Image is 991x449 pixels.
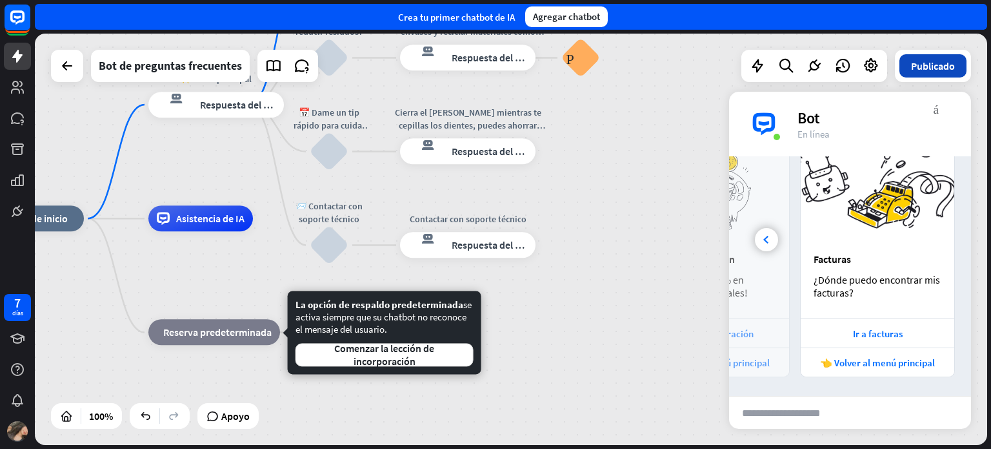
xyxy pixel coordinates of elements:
[797,108,820,128] font: Bot
[99,50,242,82] div: Bot de preguntas frecuentes
[10,5,49,44] button: Abrir el widget de chat LiveChat
[295,201,363,225] font: 📨 Contactar con soporte técnico
[814,253,851,266] font: Facturas
[452,239,530,252] font: Respuesta del bot
[814,273,942,299] font: ¿Dónde puedo encontrar mis facturas?
[181,73,252,85] font: ✨ Menú principal
[408,139,441,152] font: respuesta del bot de bloqueo
[176,212,245,225] font: Asistencia de IA
[12,309,23,317] font: días
[295,298,463,311] font: La opción de respaldo predeterminada
[452,52,530,65] font: Respuesta del bot
[295,298,472,335] font: se activa siempre que su chatbot no reconoce el mensaje del usuario.
[856,398,868,411] font: archivo adjunto de bloque
[395,107,546,145] font: Cierra el [PERSON_NAME] mientras te cepillas los dientes, puedes ahorrar hasta 12 litros por minuto.
[89,410,113,423] font: 100%
[899,54,966,78] button: Publicado
[14,295,21,311] font: 7
[294,107,370,145] font: 📅 Dame un tip rápido para cuidar el agua.
[408,45,441,58] font: respuesta del bot de bloqueo
[4,294,31,321] a: 7 días
[2,212,68,225] font: Punto de inicio
[533,10,600,23] font: Agregar chatbot
[221,410,250,423] font: Apoyo
[797,128,830,140] font: En línea
[99,58,242,73] font: Bot de preguntas frecuentes
[853,328,903,340] font: Ir a facturas
[566,51,595,65] font: Preguntas frecuentes sobre bloques
[295,343,474,366] button: Comenzar la lección de incorporación
[398,11,515,23] font: Crea tu primer chatbot de IA
[163,326,272,339] font: Reserva predeterminada
[334,342,434,368] font: Comenzar la lección de incorporación
[200,98,279,111] font: Respuesta del bot
[911,59,955,72] font: Publicado
[452,145,530,158] font: Respuesta del bot
[934,102,939,114] font: más_vert
[869,405,962,421] font: enviar
[408,233,441,245] font: respuesta del bot de bloqueo
[820,357,935,369] font: 👈 Volver al menú principal
[157,92,189,105] font: respuesta del bot de bloqueo
[410,214,526,225] font: Contactar con soporte técnico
